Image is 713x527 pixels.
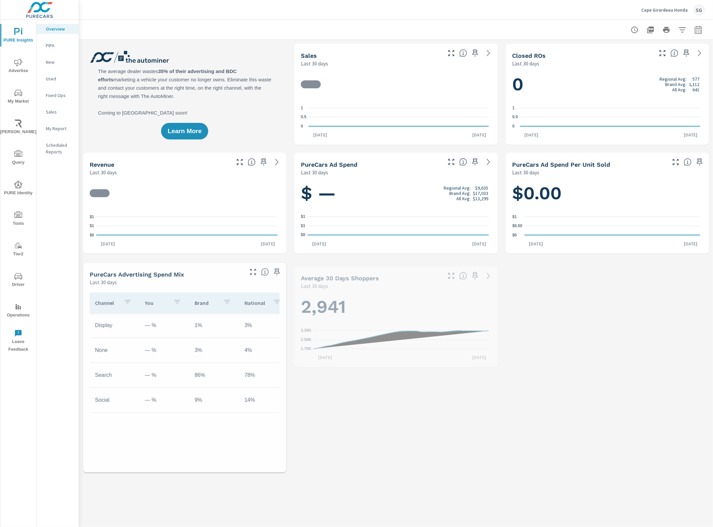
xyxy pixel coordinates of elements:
button: Make Fullscreen [446,48,457,58]
span: Advertise [2,58,34,75]
text: 2.59K [301,337,312,342]
span: [PERSON_NAME] [2,120,34,136]
text: $1 [301,223,306,228]
p: Channel [95,300,118,306]
button: Make Fullscreen [657,48,668,58]
td: 86% [189,367,239,384]
p: National [244,300,268,306]
p: Fixed Ops [46,92,73,99]
span: Number of Repair Orders Closed by the selected dealership group over the selected time range. [So... [670,49,678,57]
p: [DATE] [313,354,337,361]
button: "Export Report to PDF" [644,23,657,37]
text: 0.5 [301,115,307,120]
h5: Average 30 Days Shoppers [301,275,379,282]
text: 1.79K [301,347,312,351]
button: Select Date Range [692,23,705,37]
span: This table looks at how you compare to the amount of budget you spend per channel as opposed to y... [261,268,269,276]
h5: Revenue [90,161,114,168]
p: 577 [693,76,700,82]
p: [DATE] [679,240,702,247]
td: 4% [239,342,289,359]
p: $9,635 [476,185,489,190]
span: A rolling 30 day total of daily Shoppers on the dealership website, averaged over the selected da... [459,272,467,280]
text: 3.39K [301,328,312,333]
text: $1 [90,215,94,219]
span: Leave Feedback [2,329,34,353]
td: 3% [239,317,289,334]
span: Number of vehicles sold by the dealership over the selected date range. [Source: This data is sou... [459,49,467,57]
text: 0.5 [512,115,518,120]
td: 14% [239,392,289,408]
text: $0.50 [512,224,522,228]
p: All Avg: [456,196,471,201]
span: Save this to your personalized report [470,48,481,58]
td: — % [139,317,189,334]
span: Query [2,150,34,166]
td: — % [139,367,189,384]
text: $1 [301,215,306,219]
button: Make Fullscreen [234,157,245,167]
button: Apply Filters [676,23,689,37]
span: Save this to your personalized report [694,157,705,167]
p: [DATE] [308,240,331,247]
p: Sales [46,109,73,115]
h5: PureCars Ad Spend Per Unit Sold [512,161,610,168]
h1: 0 [512,73,702,96]
p: $17,033 [473,190,489,196]
span: Average cost of advertising per each vehicle sold at the dealer over the selected date range. The... [684,158,692,166]
span: Tier2 [2,242,34,258]
text: 0 [301,124,303,129]
text: 1 [512,106,515,110]
p: Brand [195,300,218,306]
p: Regional Avg: [660,76,687,82]
p: [DATE] [468,132,491,138]
p: Last 30 days [512,168,540,176]
span: Save this to your personalized report [470,271,481,281]
p: New [46,59,73,65]
button: Print Report [660,23,673,37]
p: Last 30 days [301,59,328,67]
td: 9% [189,392,239,408]
text: $1 [90,224,94,228]
p: Last 30 days [90,278,117,286]
span: PURE Insights [2,28,34,44]
td: Search [90,367,139,384]
text: $0 [512,233,517,237]
h1: 2,941 [301,296,491,318]
p: Brand Avg: [666,82,687,87]
span: Save this to your personalized report [272,267,282,277]
span: Operations [2,303,34,319]
text: 0 [512,124,515,129]
h1: $0.00 [512,182,702,205]
p: [DATE] [679,132,702,138]
h5: Sales [301,52,317,59]
h1: $ — [301,182,491,204]
button: Make Fullscreen [248,267,258,277]
td: — % [139,392,189,408]
p: PIPA [46,42,73,49]
span: My Market [2,89,34,105]
h5: PureCars Ad Spend [301,161,357,168]
p: [DATE] [524,240,548,247]
p: Brand Avg: [449,190,471,196]
p: [DATE] [468,240,491,247]
span: PURE Identity [2,181,34,197]
button: Make Fullscreen [670,157,681,167]
p: Last 30 days [301,282,328,290]
a: See more details in report [483,157,494,167]
td: Display [90,317,139,334]
div: Used [37,74,79,84]
span: Save this to your personalized report [681,48,692,58]
span: Total cost of media for all PureCars channels for the selected dealership group over the selected... [459,158,467,166]
div: New [37,57,79,67]
td: 78% [239,367,289,384]
p: All Avg: [672,87,687,92]
text: $1 [512,215,517,219]
p: $13,299 [473,196,489,201]
p: My Report [46,125,73,132]
text: 1 [301,106,303,110]
p: [DATE] [96,240,120,247]
div: nav menu [0,20,36,356]
a: See more details in report [483,271,494,281]
span: Tools [2,211,34,227]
